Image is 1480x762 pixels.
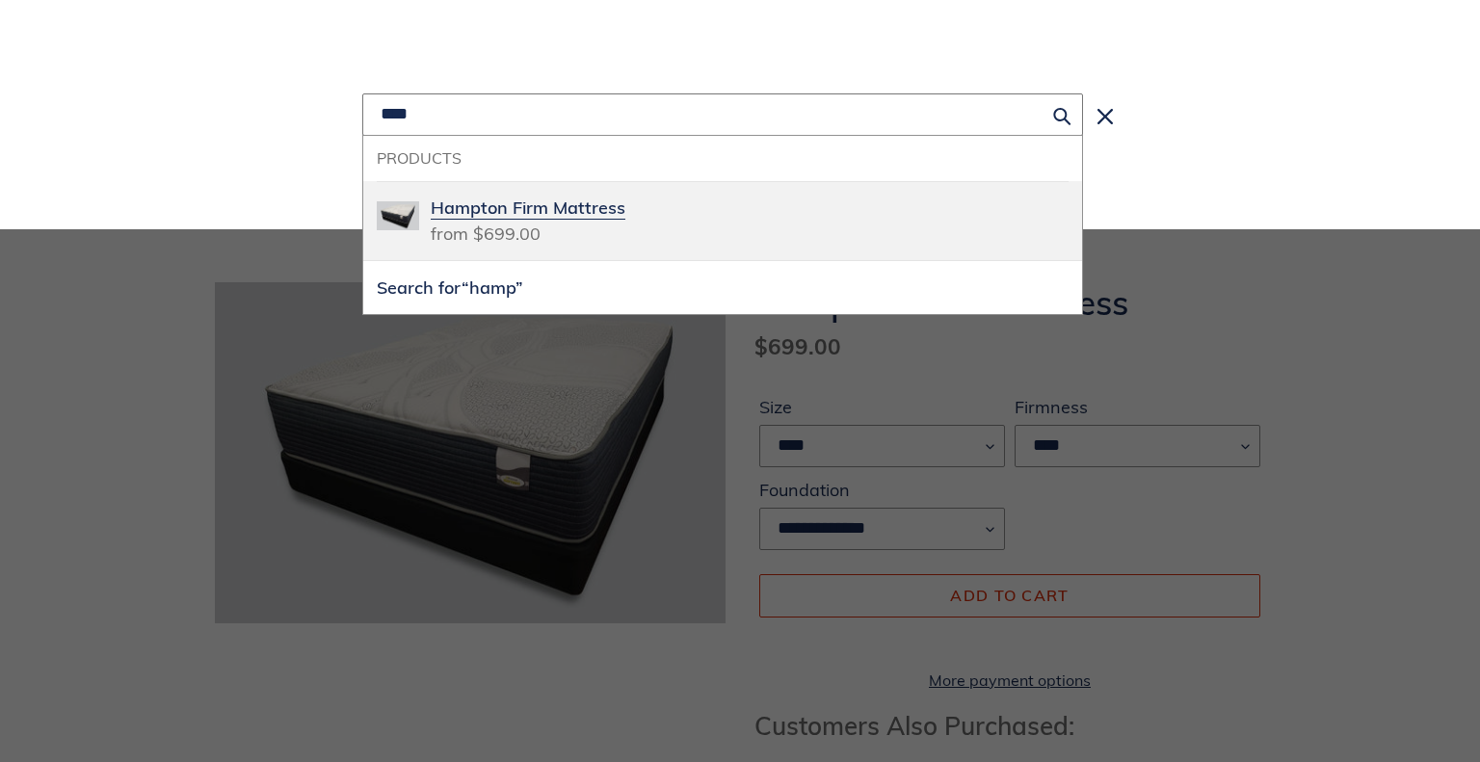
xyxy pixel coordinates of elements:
[462,276,523,299] span: “hamp”
[363,261,1082,314] button: Search for“hamp”
[431,197,625,220] span: Hampton Firm Mattress
[377,149,1069,168] h3: Products
[363,181,1082,260] a: Hampton Firm MattressHampton Firm Mattressfrom $699.00
[377,195,419,237] img: Hampton Firm Mattress
[431,217,541,245] span: from $699.00
[362,93,1083,136] input: Search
